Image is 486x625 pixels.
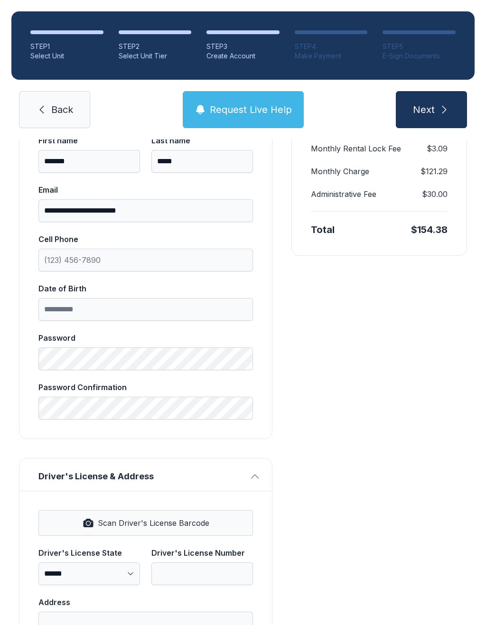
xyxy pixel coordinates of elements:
span: Back [51,103,73,116]
div: E-Sign Documents [383,51,456,61]
span: Scan Driver's License Barcode [98,517,209,529]
input: Date of Birth [38,298,253,321]
div: Last name [151,135,253,146]
dt: Monthly Charge [311,166,369,177]
div: Date of Birth [38,283,253,294]
input: Last name [151,150,253,173]
dt: Administrative Fee [311,188,376,200]
div: STEP 4 [295,42,368,51]
div: Cell Phone [38,233,253,245]
div: Email [38,184,253,196]
input: Driver's License Number [151,562,253,585]
dt: Monthly Rental Lock Fee [311,143,401,154]
div: Create Account [206,51,280,61]
input: Password Confirmation [38,397,253,420]
select: Driver's License State [38,562,140,585]
div: Address [38,597,253,608]
div: STEP 3 [206,42,280,51]
div: STEP 1 [30,42,103,51]
input: Email [38,199,253,222]
dd: $3.09 [427,143,448,154]
span: Driver's License & Address [38,470,245,483]
div: Select Unit [30,51,103,61]
div: Select Unit Tier [119,51,192,61]
dd: $30.00 [422,188,448,200]
div: First name [38,135,140,146]
div: Password [38,332,253,344]
div: STEP 5 [383,42,456,51]
span: Request Live Help [210,103,292,116]
input: Cell Phone [38,249,253,271]
div: Make Payment [295,51,368,61]
div: Total [311,223,335,236]
input: Password [38,347,253,370]
input: First name [38,150,140,173]
div: Password Confirmation [38,382,253,393]
div: $154.38 [411,223,448,236]
span: Next [413,103,435,116]
div: Driver's License State [38,547,140,559]
div: Driver's License Number [151,547,253,559]
div: STEP 2 [119,42,192,51]
dd: $121.29 [421,166,448,177]
button: Driver's License & Address [19,458,272,491]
